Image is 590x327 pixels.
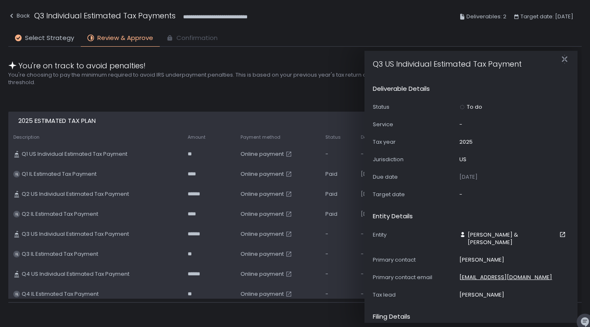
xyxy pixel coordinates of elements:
[373,291,456,299] div: Tax lead
[325,290,350,298] div: -
[459,274,552,281] span: [EMAIL_ADDRESS][DOMAIN_NAME]
[325,134,341,140] span: Status
[22,290,99,298] span: Q4 IL Estimated Tax Payment
[15,252,19,257] text: IL
[373,274,456,281] div: Primary contact email
[34,10,176,21] h1: Q3 Individual Estimated Tax Payments
[325,230,350,238] div: -
[361,190,396,198] div: [DATE]
[373,103,456,111] div: Status
[521,12,573,22] span: Target date: [DATE]
[22,150,127,158] span: Q1 US Individual Estimated Tax Payment
[373,138,456,146] div: Tax year
[361,134,384,140] span: Date paid
[240,270,284,278] span: Online payment
[18,116,96,126] span: 2025 estimated tax plan
[188,134,206,140] span: Amount
[97,33,153,43] span: Review & Approve
[459,121,462,128] div: -
[459,231,568,246] a: [PERSON_NAME] & [PERSON_NAME]
[373,231,456,239] div: Entity
[459,256,504,264] div: [PERSON_NAME]
[15,212,19,217] text: IL
[8,71,452,86] h2: You're choosing to pay the minimum required to avoid IRS underpayment penalties. This is based on...
[15,172,19,177] text: IL
[361,270,396,278] div: -
[15,292,19,297] text: IL
[459,138,473,146] div: 2025
[240,150,284,158] span: Online payment
[373,256,456,264] div: Primary contact
[373,173,456,181] div: Due date
[361,230,396,238] div: -
[325,210,350,218] div: Paid
[8,11,30,21] div: Back
[325,150,350,158] div: -
[373,212,413,221] h2: Entity details
[361,250,396,258] div: -
[240,190,284,198] span: Online payment
[325,170,350,178] div: Paid
[468,231,558,246] span: [PERSON_NAME] & [PERSON_NAME]
[176,33,218,43] span: Confirmation
[13,134,40,140] span: Description
[325,270,350,278] div: -
[22,170,97,178] span: Q1 IL Estimated Tax Payment
[361,150,396,158] div: -
[240,250,284,258] span: Online payment
[22,230,129,238] span: Q3 US Individual Estimated Tax Payment
[459,103,482,111] div: To do
[373,191,456,198] div: Target date
[240,230,284,238] span: Online payment
[325,190,350,198] div: Paid
[22,270,129,278] span: Q4 US Individual Estimated Tax Payment
[8,10,30,24] button: Back
[22,210,98,218] span: Q2 IL Estimated Tax Payment
[459,191,462,198] div: -
[373,121,456,128] div: Service
[240,134,280,140] span: Payment method
[459,156,466,163] div: US
[459,173,478,181] span: [DATE]
[361,210,396,218] div: [DATE]
[22,250,98,258] span: Q3 IL Estimated Tax Payment
[459,291,504,299] div: [PERSON_NAME]
[361,170,396,178] div: [DATE]
[240,170,284,178] span: Online payment
[373,156,456,163] div: Jurisdiction
[240,210,284,218] span: Online payment
[325,250,350,258] div: -
[18,60,146,71] span: You're on track to avoid penalties!
[466,12,506,22] span: Deliverables: 2
[25,33,74,43] span: Select Strategy
[361,290,396,298] div: -
[240,290,284,298] span: Online payment
[22,190,129,198] span: Q2 US Individual Estimated Tax Payment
